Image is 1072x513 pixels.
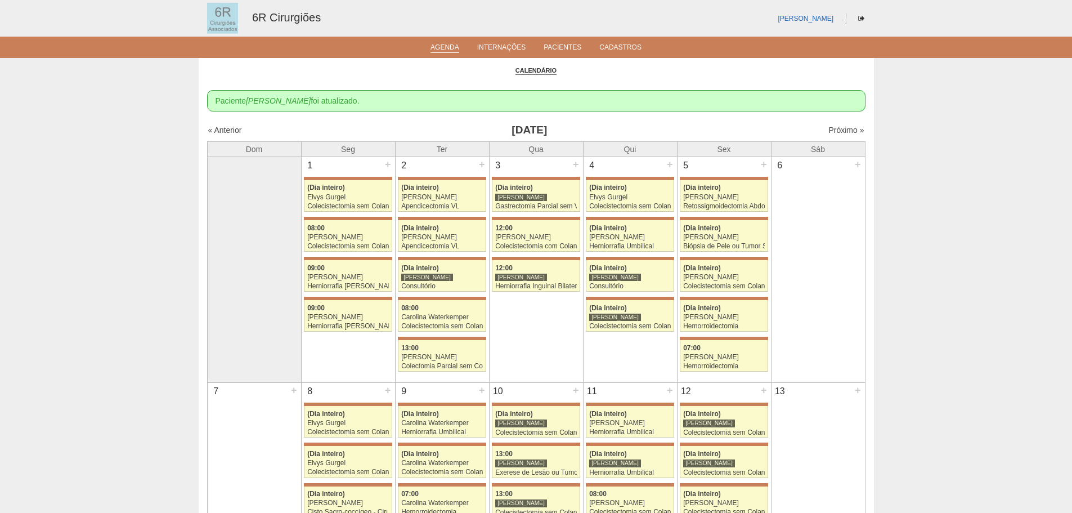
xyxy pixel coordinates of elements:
[492,257,580,260] div: Key: Maria Braido
[492,406,580,438] a: (Dia inteiro) [PERSON_NAME] Colecistectomia sem Colangiografia VL
[307,224,325,232] span: 08:00
[544,43,581,55] a: Pacientes
[584,383,601,400] div: 11
[477,157,487,172] div: +
[683,429,765,436] div: Colecistectomia sem Colangiografia VL
[492,446,580,478] a: 13:00 [PERSON_NAME] Exerese de Lesão ou Tumor de Pele
[307,184,345,191] span: (Dia inteiro)
[401,469,483,476] div: Colecistectomia sem Colangiografia VL
[304,177,392,180] div: Key: Maria Braido
[398,297,486,300] div: Key: Maria Braido
[401,363,483,370] div: Colectomia Parcial sem Colostomia
[307,194,389,201] div: Elvys Gurgel
[489,141,583,157] th: Qua
[683,469,765,476] div: Colecistectomia sem Colangiografia VL
[401,234,483,241] div: [PERSON_NAME]
[401,314,483,321] div: Carolina Waterkemper
[589,429,671,436] div: Herniorrafia Umbilical
[665,383,675,398] div: +
[680,217,768,220] div: Key: Maria Braido
[495,419,547,427] div: [PERSON_NAME]
[683,419,735,427] div: [PERSON_NAME]
[395,141,489,157] th: Ter
[398,257,486,260] div: Key: Maria Braido
[683,203,765,210] div: Retossigmoidectomia Abdominal
[492,403,580,406] div: Key: Maria Braido
[495,410,533,418] span: (Dia inteiro)
[683,283,765,290] div: Colecistectomia sem Colangiografia VL
[365,122,693,139] h3: [DATE]
[207,141,301,157] th: Dom
[304,217,392,220] div: Key: Maria Braido
[683,224,721,232] span: (Dia inteiro)
[495,273,547,282] div: [PERSON_NAME]
[289,383,299,398] div: +
[307,304,325,312] span: 09:00
[401,243,483,250] div: Apendicectomia VL
[304,443,392,446] div: Key: Maria Braido
[307,499,389,507] div: [PERSON_NAME]
[589,264,627,272] span: (Dia inteiro)
[589,410,627,418] span: (Dia inteiro)
[586,217,674,220] div: Key: Maria Braido
[396,383,413,400] div: 9
[304,300,392,332] a: 09:00 [PERSON_NAME] Herniorrafia [PERSON_NAME]
[683,450,721,458] span: (Dia inteiro)
[495,429,577,436] div: Colecistectomia sem Colangiografia VL
[683,274,765,281] div: [PERSON_NAME]
[495,499,547,507] div: [PERSON_NAME]
[401,420,483,427] div: Carolina Waterkemper
[495,243,577,250] div: Colecistectomia com Colangiografia VL
[492,220,580,252] a: 12:00 [PERSON_NAME] Colecistectomia com Colangiografia VL
[680,340,768,372] a: 07:00 [PERSON_NAME] Hemorroidectomia
[759,383,769,398] div: +
[515,66,557,75] a: Calendário
[589,224,627,232] span: (Dia inteiro)
[401,429,483,436] div: Herniorrafia Umbilical
[208,126,242,135] a: « Anterior
[680,443,768,446] div: Key: Maria Braido
[398,446,486,478] a: (Dia inteiro) Carolina Waterkemper Colecistectomia sem Colangiografia VL
[495,264,513,272] span: 12:00
[683,234,765,241] div: [PERSON_NAME]
[307,429,389,436] div: Colecistectomia sem Colangiografia VL
[401,410,439,418] span: (Dia inteiro)
[586,260,674,292] a: (Dia inteiro) [PERSON_NAME] Consultório
[383,157,393,172] div: +
[401,304,419,312] span: 08:00
[304,260,392,292] a: 09:00 [PERSON_NAME] Herniorrafia [PERSON_NAME]
[680,300,768,332] a: (Dia inteiro) [PERSON_NAME] Hemorroidectomia
[307,314,389,321] div: [PERSON_NAME]
[680,446,768,478] a: (Dia inteiro) [PERSON_NAME] Colecistectomia sem Colangiografia VL
[495,450,513,458] span: 13:00
[589,243,671,250] div: Herniorrafia Umbilical
[586,297,674,300] div: Key: Maria Braido
[307,460,389,467] div: Elvys Gurgel
[778,15,833,23] a: [PERSON_NAME]
[304,403,392,406] div: Key: Maria Braido
[492,260,580,292] a: 12:00 [PERSON_NAME] Herniorrafia Inguinal Bilateral
[772,157,789,174] div: 6
[304,406,392,438] a: (Dia inteiro) Elvys Gurgel Colecistectomia sem Colangiografia VL
[853,383,863,398] div: +
[252,11,321,24] a: 6R Cirurgiões
[490,157,507,174] div: 3
[398,406,486,438] a: (Dia inteiro) Carolina Waterkemper Herniorrafia Umbilical
[858,15,864,22] i: Sair
[589,203,671,210] div: Colecistectomia sem Colangiografia VL
[683,459,735,467] div: [PERSON_NAME]
[683,184,721,191] span: (Dia inteiro)
[477,43,526,55] a: Internações
[683,323,765,330] div: Hemorroidectomia
[207,90,865,111] div: Paciente foi atualizado.
[589,459,641,467] div: [PERSON_NAME]
[586,403,674,406] div: Key: Maria Braido
[586,443,674,446] div: Key: Maria Braido
[495,234,577,241] div: [PERSON_NAME]
[307,469,389,476] div: Colecistectomia sem Colangiografia VL
[586,300,674,332] a: (Dia inteiro) [PERSON_NAME] Colecistectomia sem Colangiografia VL
[401,203,483,210] div: Apendicectomia VL
[586,180,674,212] a: (Dia inteiro) Elvys Gurgel Colecistectomia sem Colangiografia VL
[589,420,671,427] div: [PERSON_NAME]
[401,184,439,191] span: (Dia inteiro)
